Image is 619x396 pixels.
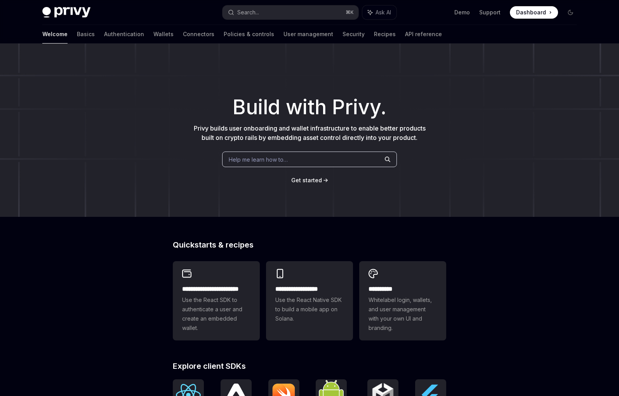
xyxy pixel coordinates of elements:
[183,25,214,44] a: Connectors
[405,25,442,44] a: API reference
[283,25,333,44] a: User management
[346,9,354,16] span: ⌘ K
[343,25,365,44] a: Security
[153,25,174,44] a: Wallets
[233,100,386,114] span: Build with Privy.
[454,9,470,16] a: Demo
[182,295,250,333] span: Use the React SDK to authenticate a user and create an embedded wallet.
[173,241,254,249] span: Quickstarts & recipes
[77,25,95,44] a: Basics
[479,9,501,16] a: Support
[291,177,322,183] span: Get started
[223,5,358,19] button: Search...⌘K
[510,6,558,19] a: Dashboard
[376,9,391,16] span: Ask AI
[275,295,344,323] span: Use the React Native SDK to build a mobile app on Solana.
[291,176,322,184] a: Get started
[104,25,144,44] a: Authentication
[42,7,90,18] img: dark logo
[369,295,437,333] span: Whitelabel login, wallets, and user management with your own UI and branding.
[229,155,288,164] span: Help me learn how to…
[374,25,396,44] a: Recipes
[237,8,259,17] div: Search...
[224,25,274,44] a: Policies & controls
[362,5,396,19] button: Ask AI
[173,362,246,370] span: Explore client SDKs
[359,261,446,340] a: **** *****Whitelabel login, wallets, and user management with your own UI and branding.
[564,6,577,19] button: Toggle dark mode
[266,261,353,340] a: **** **** **** ***Use the React Native SDK to build a mobile app on Solana.
[516,9,546,16] span: Dashboard
[42,25,68,44] a: Welcome
[194,124,426,141] span: Privy builds user onboarding and wallet infrastructure to enable better products built on crypto ...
